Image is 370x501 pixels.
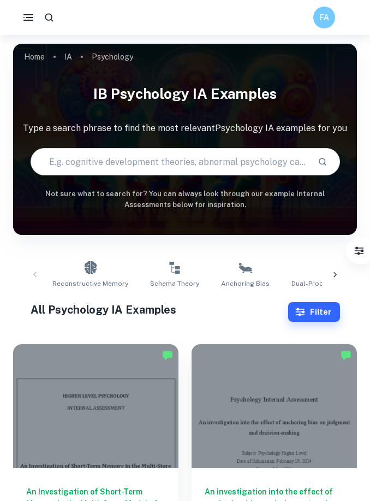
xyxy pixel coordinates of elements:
img: Marked [341,350,351,361]
h1: IB Psychology IA examples [13,79,357,109]
span: Anchoring Bias [221,279,270,288]
h6: Not sure what to search for? You can always look through our example Internal Assessments below f... [13,188,357,211]
button: Filter [348,240,370,262]
p: Psychology [92,51,133,63]
img: Marked [162,350,173,361]
button: Filter [288,302,340,322]
a: IA [64,49,72,64]
span: Schema Theory [150,279,199,288]
h6: FA [318,11,331,23]
button: Search [313,152,332,171]
span: Reconstructive Memory [52,279,128,288]
button: FA [313,7,335,28]
input: E.g. cognitive development theories, abnormal psychology case studies, social psychology experime... [31,146,309,177]
a: Home [24,49,45,64]
span: Dual-Processing Model [291,279,366,288]
h1: All Psychology IA Examples [31,302,288,318]
p: Type a search phrase to find the most relevant Psychology IA examples for you [13,122,357,135]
